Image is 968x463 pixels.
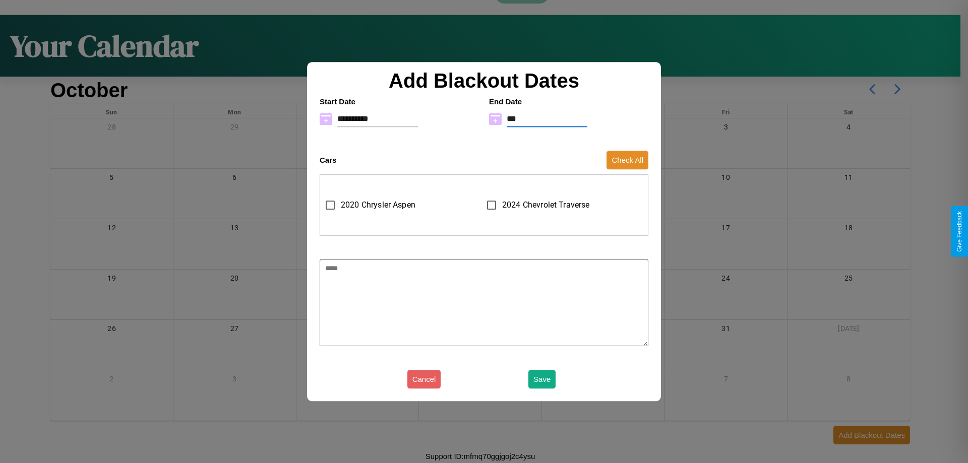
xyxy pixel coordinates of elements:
[528,370,556,388] button: Save
[956,211,963,252] div: Give Feedback
[341,199,415,211] span: 2020 Chrysler Aspen
[315,70,653,92] h2: Add Blackout Dates
[607,151,648,169] button: Check All
[489,97,648,106] h4: End Date
[320,97,479,106] h4: Start Date
[407,370,441,388] button: Cancel
[320,156,336,164] h4: Cars
[502,199,589,211] span: 2024 Chevrolet Traverse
